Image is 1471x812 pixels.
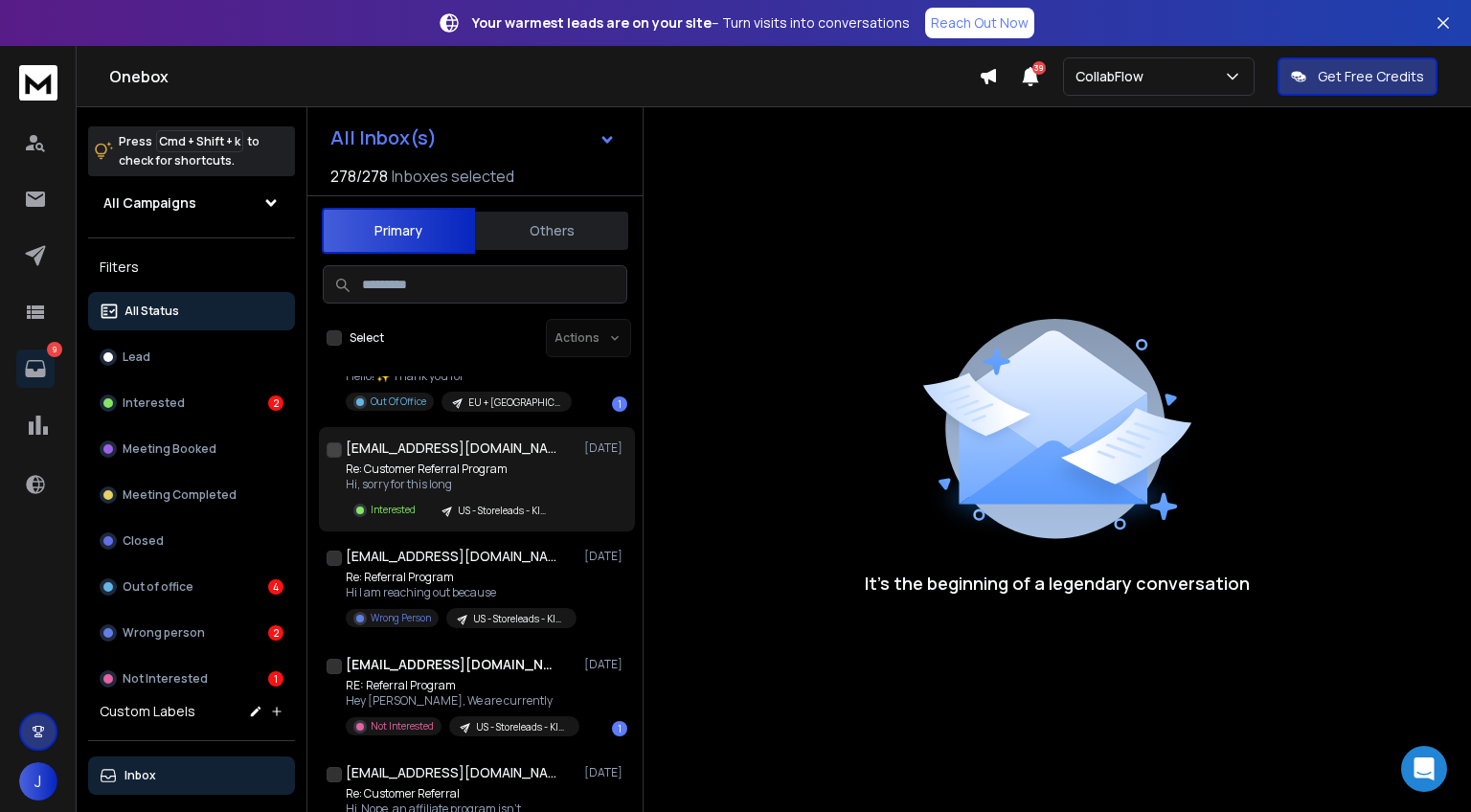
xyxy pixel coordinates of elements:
p: Get Free Credits [1318,67,1424,86]
button: Meeting Completed [88,476,295,514]
h1: Onebox [109,65,979,88]
p: [DATE] [584,440,627,456]
div: 1 [612,721,627,736]
p: CollabFlow [1075,67,1151,86]
button: Out of office4 [88,568,295,606]
a: 9 [16,350,55,388]
button: Inbox [88,756,295,795]
div: 1 [612,396,627,412]
h1: [EMAIL_ADDRESS][DOMAIN_NAME] [346,763,556,782]
p: Meeting Completed [123,487,237,503]
button: Meeting Booked [88,430,295,468]
img: logo [19,65,57,101]
button: Others [475,210,628,252]
p: Re: Customer Referral Program [346,462,561,477]
button: Closed [88,522,295,560]
p: US - Storeleads - Klaviyo - Support emails [476,720,568,734]
p: Closed [123,533,164,549]
span: Cmd + Shift + k [156,130,243,152]
p: Hi I am reaching out because [346,585,576,600]
p: [DATE] [584,657,627,672]
button: Not Interested1 [88,660,295,698]
h1: All Campaigns [103,193,196,213]
button: J [19,762,57,801]
p: – Turn visits into conversations [472,13,910,33]
h3: Filters [88,254,295,281]
h3: Custom Labels [100,702,195,721]
p: Hey [PERSON_NAME], We are currently [346,693,576,709]
p: Out of office [123,579,193,595]
button: All Inbox(s) [315,119,631,157]
button: All Campaigns [88,184,295,222]
div: Open Intercom Messenger [1401,746,1447,792]
button: Lead [88,338,295,376]
p: Meeting Booked [123,441,216,457]
p: Wrong Person [371,611,431,625]
p: US - Storeleads - Klaviyo - Support emails [458,504,550,518]
p: Wrong person [123,625,205,641]
span: 278 / 278 [330,165,388,188]
p: Interested [371,503,416,517]
p: It’s the beginning of a legendary conversation [865,570,1250,597]
p: Reach Out Now [931,13,1029,33]
p: Hi, sorry for this long [346,477,561,492]
p: Not Interested [371,719,434,733]
div: 2 [268,625,283,641]
h3: Inboxes selected [392,165,514,188]
button: All Status [88,292,295,330]
p: Hello! ✨ Thank you for [346,369,572,384]
h1: [EMAIL_ADDRESS][DOMAIN_NAME] [346,439,556,458]
p: Not Interested [123,671,208,687]
p: US - Storeleads - Klaviyo - Support emails [473,612,565,626]
p: 9 [47,342,62,357]
p: All Status [124,304,179,319]
h1: All Inbox(s) [330,128,437,147]
span: 39 [1032,61,1046,75]
p: Inbox [124,768,156,783]
h1: [EMAIL_ADDRESS][DOMAIN_NAME] [346,655,556,674]
p: Press to check for shortcuts. [119,132,260,170]
p: Re: Customer Referral [346,786,561,801]
p: [DATE] [584,549,627,564]
p: RE: Referral Program [346,678,576,693]
a: Reach Out Now [925,8,1034,38]
button: Interested2 [88,384,295,422]
div: 4 [268,579,283,595]
button: Get Free Credits [1278,57,1437,96]
button: Primary [322,208,475,254]
p: Lead [123,350,150,365]
p: Out Of Office [371,395,426,409]
p: EU + [GEOGRAPHIC_DATA] - Storeleads - Klaviyo - Support emails [468,395,560,410]
p: [DATE] [584,765,627,780]
p: Re: Referral Program [346,570,576,585]
div: 2 [268,395,283,411]
h1: [EMAIL_ADDRESS][DOMAIN_NAME] [346,547,556,566]
p: Interested [123,395,185,411]
strong: Your warmest leads are on your site [472,13,712,32]
label: Select [350,330,384,346]
div: 1 [268,671,283,687]
button: Wrong person2 [88,614,295,652]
